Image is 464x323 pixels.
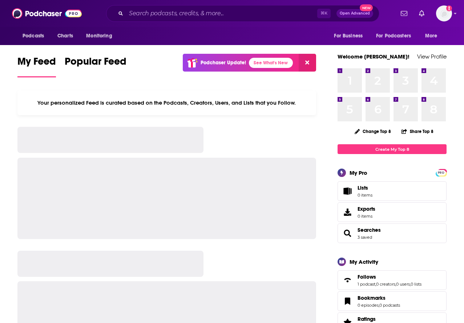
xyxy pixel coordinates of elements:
[358,206,375,212] span: Exports
[436,5,452,21] button: Show profile menu
[81,29,121,43] button: open menu
[338,202,447,222] a: Exports
[338,53,409,60] a: Welcome [PERSON_NAME]!
[350,169,367,176] div: My Pro
[411,282,421,287] a: 0 lists
[420,29,447,43] button: open menu
[425,31,437,41] span: More
[437,170,445,175] a: PRO
[338,181,447,201] a: Lists
[336,9,373,18] button: Open AdvancedNew
[371,29,421,43] button: open menu
[358,316,400,322] a: Ratings
[86,31,112,41] span: Monitoring
[12,7,82,20] img: Podchaser - Follow, Share and Rate Podcasts
[358,185,368,191] span: Lists
[57,31,73,41] span: Charts
[398,7,410,20] a: Show notifications dropdown
[436,5,452,21] span: Logged in as sophiak
[65,55,126,72] span: Popular Feed
[375,282,376,287] span: ,
[417,53,447,60] a: View Profile
[340,228,355,238] a: Searches
[358,235,372,240] a: 3 saved
[53,29,77,43] a: Charts
[340,12,370,15] span: Open Advanced
[126,8,317,19] input: Search podcasts, credits, & more...
[338,291,447,311] span: Bookmarks
[201,60,246,66] p: Podchaser Update!
[249,58,293,68] a: See What's New
[17,90,316,115] div: Your personalized Feed is curated based on the Podcasts, Creators, Users, and Lists that you Follow.
[338,223,447,243] span: Searches
[358,274,376,280] span: Follows
[360,4,373,11] span: New
[317,9,331,18] span: ⌘ K
[395,282,396,287] span: ,
[17,29,53,43] button: open menu
[340,186,355,196] span: Lists
[446,5,452,11] svg: Add a profile image
[106,5,379,22] div: Search podcasts, credits, & more...
[358,193,372,198] span: 0 items
[329,29,372,43] button: open menu
[379,303,379,308] span: ,
[340,207,355,217] span: Exports
[350,127,395,136] button: Change Top 8
[17,55,56,72] span: My Feed
[358,303,379,308] a: 0 episodes
[358,214,375,219] span: 0 items
[17,55,56,77] a: My Feed
[358,295,386,301] span: Bookmarks
[376,282,395,287] a: 0 creators
[358,282,375,287] a: 1 podcast
[436,5,452,21] img: User Profile
[334,31,363,41] span: For Business
[358,227,381,233] a: Searches
[340,275,355,285] a: Follows
[358,316,376,322] span: Ratings
[401,124,434,138] button: Share Top 8
[358,295,400,301] a: Bookmarks
[23,31,44,41] span: Podcasts
[358,185,372,191] span: Lists
[338,144,447,154] a: Create My Top 8
[379,303,400,308] a: 0 podcasts
[358,274,421,280] a: Follows
[350,258,378,265] div: My Activity
[416,7,427,20] a: Show notifications dropdown
[396,282,410,287] a: 0 users
[65,55,126,77] a: Popular Feed
[340,296,355,306] a: Bookmarks
[338,270,447,290] span: Follows
[376,31,411,41] span: For Podcasters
